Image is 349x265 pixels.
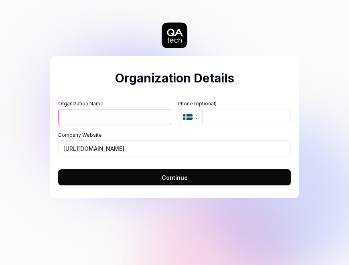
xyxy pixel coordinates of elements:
[58,69,291,87] h2: Organization Details
[58,100,171,107] label: Organization Name
[58,131,291,139] label: Company Website
[178,100,291,107] label: Phone (optional)
[58,140,291,156] input: https://
[58,169,291,185] button: Continue
[162,173,188,182] span: Continue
